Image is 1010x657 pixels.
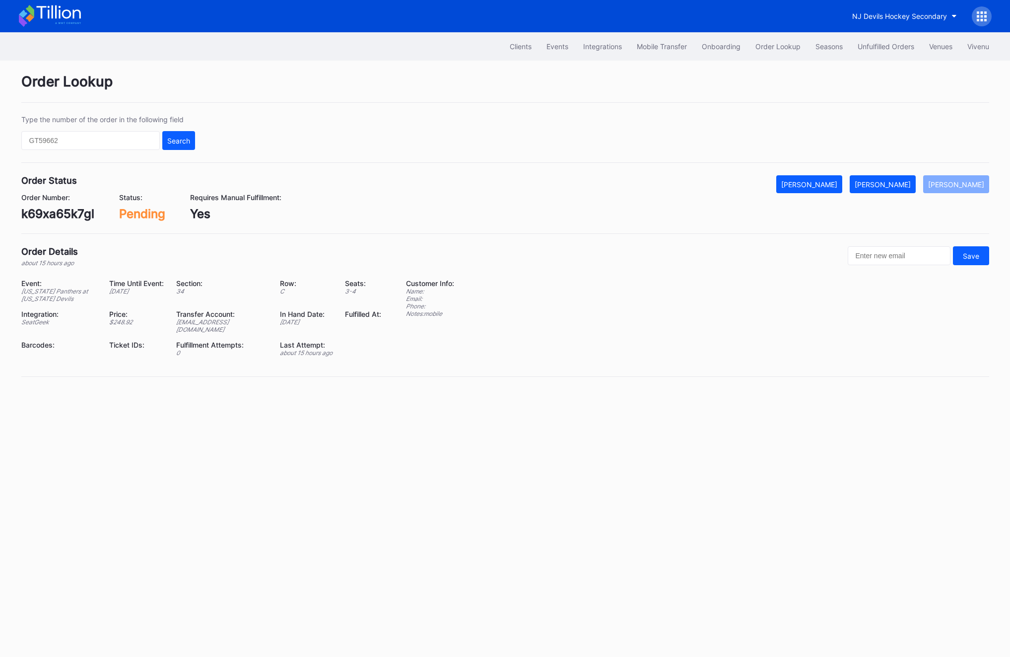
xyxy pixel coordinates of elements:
div: Order Lookup [21,73,989,103]
div: Fulfilled At: [345,310,381,318]
div: Customer Info: [406,279,454,288]
div: [DATE] [280,318,333,326]
button: Venues [922,37,960,56]
button: Unfulfilled Orders [850,37,922,56]
div: In Hand Date: [280,310,333,318]
div: SeatGeek [21,318,97,326]
div: 34 [176,288,268,295]
div: Ticket IDs: [109,341,164,349]
div: Type the number of the order in the following field [21,115,195,124]
div: Barcodes: [21,341,97,349]
button: [PERSON_NAME] [776,175,842,193]
button: Mobile Transfer [629,37,694,56]
button: NJ Devils Hockey Secondary [845,7,964,25]
div: Vivenu [967,42,989,51]
div: [US_STATE] Panthers at [US_STATE] Devils [21,288,97,302]
button: Seasons [808,37,850,56]
div: k69xa65k7gl [21,207,94,221]
div: 0 [176,349,268,357]
div: Clients [510,42,532,51]
div: Seasons [815,42,843,51]
input: GT59662 [21,131,160,150]
div: Event: [21,279,97,288]
div: Requires Manual Fulfillment: [190,193,281,202]
button: Order Lookup [748,37,808,56]
button: Onboarding [694,37,748,56]
div: Fulfillment Attempts: [176,341,268,349]
div: Onboarding [702,42,741,51]
div: Events [546,42,568,51]
div: Name: [406,288,454,295]
div: Section: [176,279,268,288]
div: Notes: mobile [406,310,454,317]
button: [PERSON_NAME] [850,175,916,193]
div: Last Attempt: [280,341,333,349]
div: [PERSON_NAME] [855,180,911,189]
button: Clients [502,37,539,56]
div: Integrations [583,42,622,51]
div: [PERSON_NAME] [781,180,837,189]
div: Pending [119,207,165,221]
div: Time Until Event: [109,279,164,288]
div: Seats: [345,279,381,288]
div: Transfer Account: [176,310,268,318]
div: Unfulfilled Orders [858,42,914,51]
div: Venues [929,42,952,51]
button: Integrations [576,37,629,56]
div: Order Status [21,175,77,186]
div: C [280,288,333,295]
div: 3 - 4 [345,288,381,295]
div: Search [167,137,190,145]
div: Price: [109,310,164,318]
div: $ 248.92 [109,318,164,326]
div: Email: [406,295,454,302]
button: Search [162,131,195,150]
div: Order Number: [21,193,94,202]
div: Order Details [21,246,78,257]
div: [PERSON_NAME] [928,180,984,189]
input: Enter new email [848,246,950,265]
div: Order Lookup [755,42,801,51]
div: Save [963,252,979,260]
button: Events [539,37,576,56]
div: Yes [190,207,281,221]
div: Mobile Transfer [637,42,687,51]
button: [PERSON_NAME] [923,175,989,193]
div: about 15 hours ago [280,349,333,357]
div: NJ Devils Hockey Secondary [852,12,947,20]
div: Status: [119,193,165,202]
button: Save [953,246,989,265]
div: [DATE] [109,288,164,295]
div: [EMAIL_ADDRESS][DOMAIN_NAME] [176,318,268,333]
div: Integration: [21,310,97,318]
div: Phone: [406,302,454,310]
div: about 15 hours ago [21,259,78,267]
button: Vivenu [960,37,997,56]
div: Row: [280,279,333,288]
